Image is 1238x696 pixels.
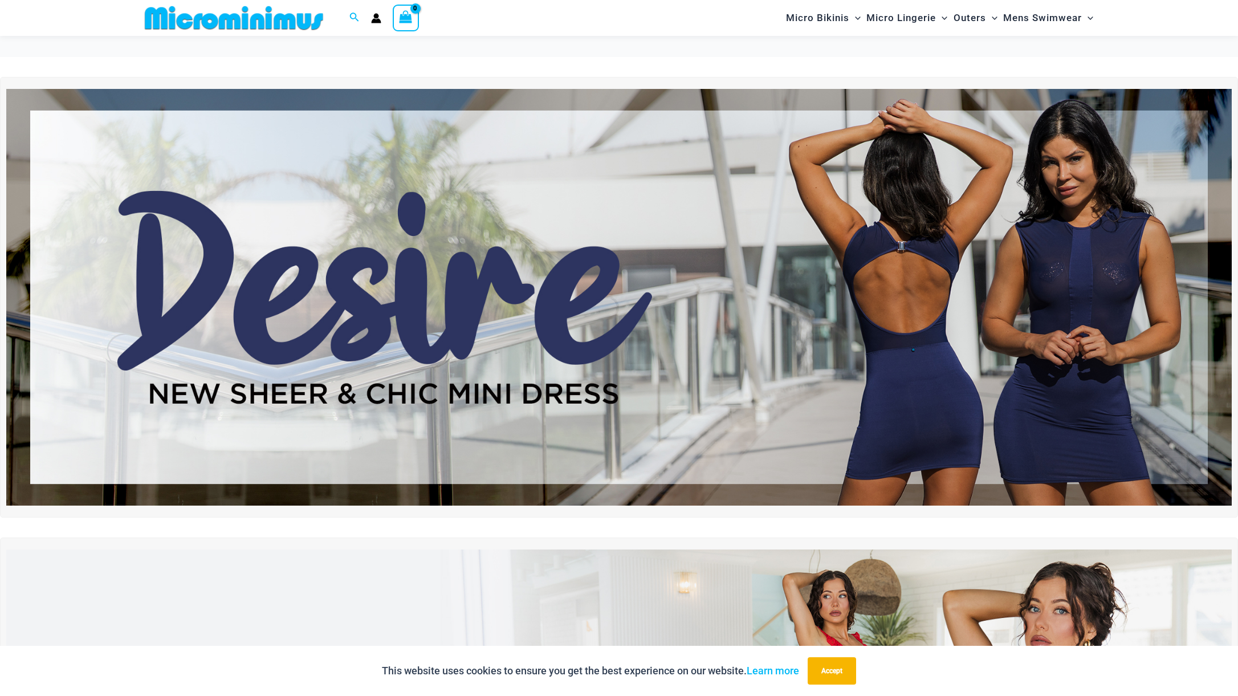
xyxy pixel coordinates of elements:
img: MM SHOP LOGO FLAT [140,5,328,31]
a: Search icon link [349,11,360,25]
button: Accept [808,657,856,685]
a: Micro LingerieMenu ToggleMenu Toggle [864,3,950,32]
span: Micro Lingerie [866,3,936,32]
nav: Site Navigation [781,2,1098,34]
a: Account icon link [371,13,381,23]
a: Micro BikinisMenu ToggleMenu Toggle [783,3,864,32]
img: Desire me Navy Dress [6,89,1232,506]
span: Menu Toggle [986,3,997,32]
span: Menu Toggle [1082,3,1093,32]
p: This website uses cookies to ensure you get the best experience on our website. [382,662,799,679]
span: Menu Toggle [936,3,947,32]
a: Mens SwimwearMenu ToggleMenu Toggle [1000,3,1096,32]
a: Learn more [747,665,799,677]
a: OutersMenu ToggleMenu Toggle [951,3,1000,32]
span: Outers [954,3,986,32]
span: Menu Toggle [849,3,861,32]
span: Micro Bikinis [786,3,849,32]
span: Mens Swimwear [1003,3,1082,32]
a: View Shopping Cart, empty [393,5,419,31]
